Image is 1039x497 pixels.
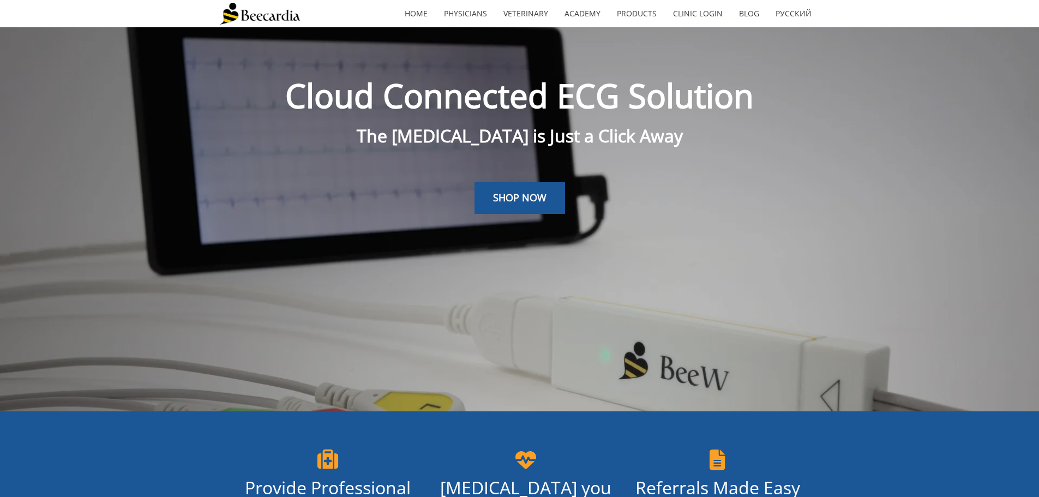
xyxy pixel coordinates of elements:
[475,182,565,214] a: SHOP NOW
[609,1,665,26] a: Products
[285,73,754,118] span: Cloud Connected ECG Solution
[220,3,300,25] img: Beecardia
[436,1,495,26] a: Physicians
[556,1,609,26] a: Academy
[767,1,820,26] a: Русский
[397,1,436,26] a: home
[665,1,731,26] a: Clinic Login
[357,124,683,147] span: The [MEDICAL_DATA] is Just a Click Away
[495,1,556,26] a: Veterinary
[731,1,767,26] a: Blog
[493,191,546,204] span: SHOP NOW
